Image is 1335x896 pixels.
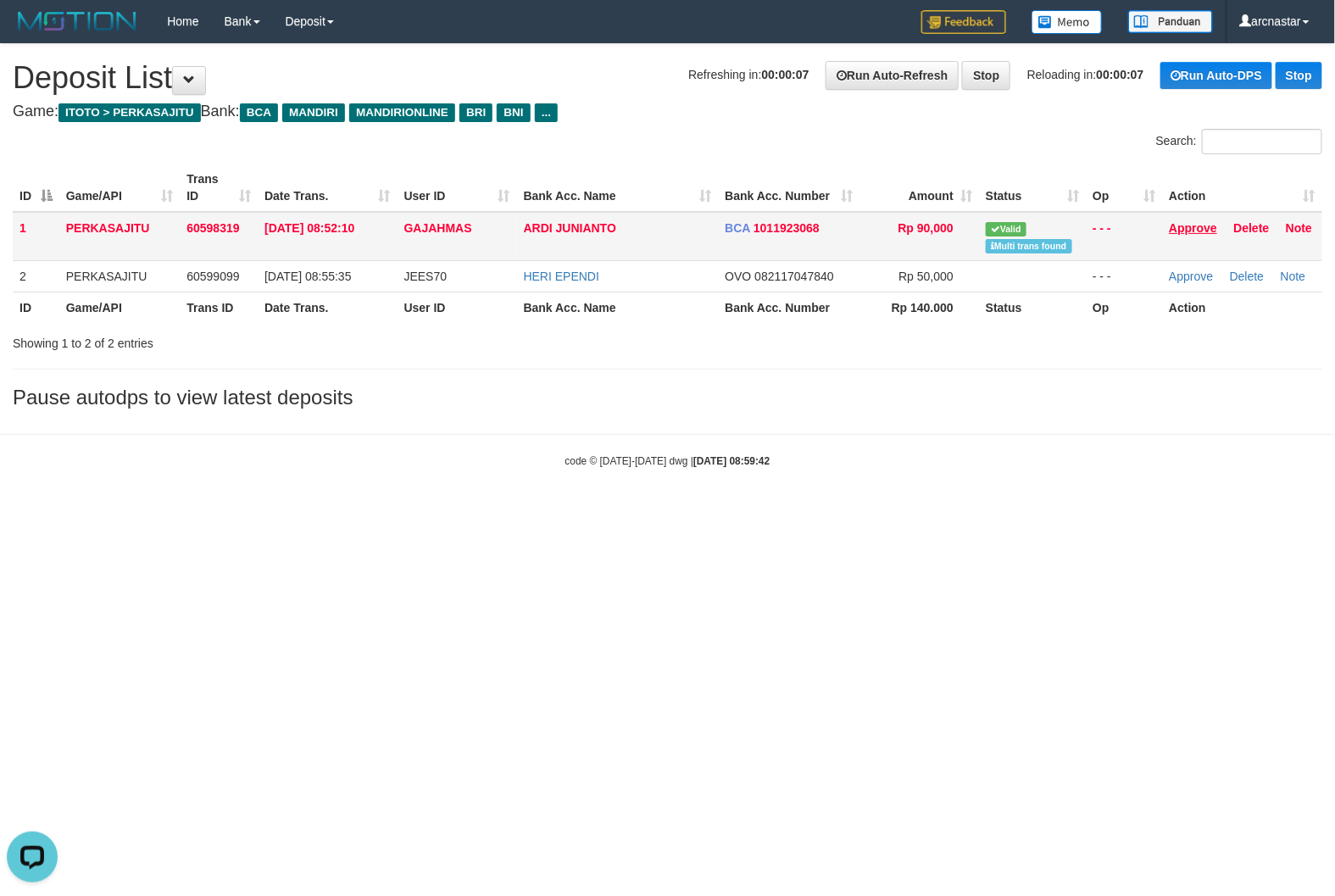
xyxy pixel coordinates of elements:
[59,292,181,323] th: Game/API
[826,61,959,90] a: Run Auto-Refresh
[859,164,979,212] th: Amount: activate to sort column ascending
[497,103,530,122] span: BNI
[535,103,558,122] span: ...
[754,270,833,283] span: Copy 082117047840 to clipboard
[517,164,719,212] th: Bank Acc. Name: activate to sort column ascending
[754,221,820,235] span: Copy 1011923068 to clipboard
[258,292,398,323] th: Date Trans.
[898,270,954,283] span: Rp 50,000
[1032,10,1103,34] img: Button%20Memo.svg
[13,212,59,261] td: 1
[517,292,719,323] th: Bank Acc. Name
[180,164,258,212] th: Trans ID: activate to sort column ascending
[404,221,472,235] span: GAJAHMAS
[264,270,351,283] span: [DATE] 08:55:35
[1086,164,1162,212] th: Op: activate to sort column ascending
[180,292,258,323] th: Trans ID
[1234,221,1270,235] a: Delete
[398,292,517,323] th: User ID
[565,455,770,467] small: code © [DATE]-[DATE] dwg |
[921,10,1006,34] img: Feedback.jpg
[258,164,398,212] th: Date Trans.: activate to sort column ascending
[13,8,142,34] img: MOTION_logo.png
[859,292,979,323] th: Rp 140.000
[979,164,1086,212] th: Status: activate to sort column ascending
[688,68,809,81] span: Refreshing in:
[1230,270,1264,283] a: Delete
[524,221,616,235] a: ARDI JUNIANTO
[1202,129,1322,154] input: Search:
[13,103,1322,120] h4: Game: Bank:
[459,103,492,122] span: BRI
[986,222,1026,237] span: Valid transaction
[725,221,750,235] span: BCA
[979,292,1086,323] th: Status
[186,221,239,235] span: 60598319
[1128,10,1213,33] img: panduan.png
[264,221,354,235] span: [DATE] 08:52:10
[398,164,517,212] th: User ID: activate to sort column ascending
[1169,270,1213,283] a: Approve
[1027,68,1144,81] span: Reloading in:
[7,7,58,58] button: Open LiveChat chat widget
[1162,292,1322,323] th: Action
[13,260,59,292] td: 2
[1097,68,1144,81] strong: 00:00:07
[1086,292,1162,323] th: Op
[13,61,1322,95] h1: Deposit List
[13,387,1322,409] h3: Pause autodps to view latest deposits
[1160,62,1272,89] a: Run Auto-DPS
[1086,212,1162,261] td: - - -
[186,270,239,283] span: 60599099
[13,328,543,352] div: Showing 1 to 2 of 2 entries
[58,103,201,122] span: ITOTO > PERKASAJITU
[718,164,859,212] th: Bank Acc. Number: activate to sort column ascending
[1281,270,1306,283] a: Note
[349,103,455,122] span: MANDIRIONLINE
[986,239,1072,253] span: Multiple matching transaction found in bank
[59,164,181,212] th: Game/API: activate to sort column ascending
[962,61,1010,90] a: Stop
[13,292,59,323] th: ID
[1286,221,1312,235] a: Note
[693,455,770,467] strong: [DATE] 08:59:42
[1156,129,1322,154] label: Search:
[1086,260,1162,292] td: - - -
[898,221,954,235] span: Rp 90,000
[13,164,59,212] th: ID: activate to sort column descending
[1276,62,1322,89] a: Stop
[524,270,599,283] a: HERI EPENDI
[59,212,181,261] td: PERKASAJITU
[1162,164,1322,212] th: Action: activate to sort column ascending
[762,68,809,81] strong: 00:00:07
[718,292,859,323] th: Bank Acc. Number
[725,270,751,283] span: OVO
[282,103,345,122] span: MANDIRI
[59,260,181,292] td: PERKASAJITU
[240,103,278,122] span: BCA
[404,270,448,283] span: JEES70
[1169,221,1217,235] a: Approve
